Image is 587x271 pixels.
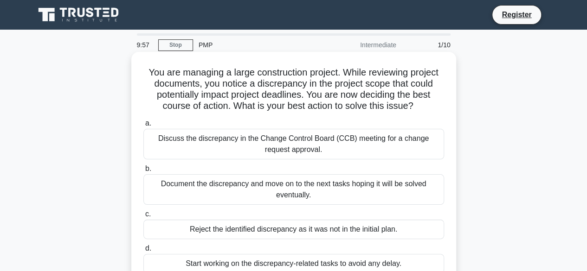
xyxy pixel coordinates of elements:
a: Stop [158,39,193,51]
div: PMP [193,36,321,54]
div: Discuss the discrepancy in the Change Control Board (CCB) meeting for a change request approval. [143,129,444,159]
span: b. [145,164,151,172]
div: Document the discrepancy and move on to the next tasks hoping it will be solved eventually. [143,174,444,205]
span: a. [145,119,151,127]
div: 1/10 [402,36,456,54]
a: Register [496,9,537,20]
div: 9:57 [131,36,158,54]
h5: You are managing a large construction project. While reviewing project documents, you notice a di... [142,67,445,112]
div: Reject the identified discrepancy as it was not in the initial plan. [143,220,444,239]
span: c. [145,210,151,218]
div: Intermediate [321,36,402,54]
span: d. [145,244,151,252]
